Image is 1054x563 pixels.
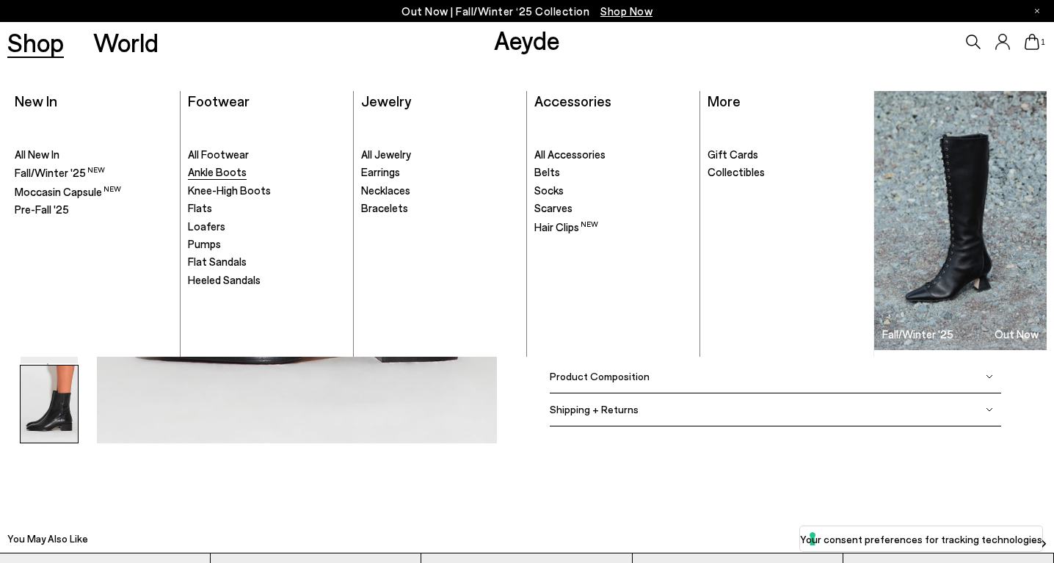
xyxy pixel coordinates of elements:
[882,329,953,340] h3: Fall/Winter '25
[15,203,172,217] a: Pre-Fall '25
[188,273,346,288] a: Heeled Sandals
[800,526,1042,551] button: Your consent preferences for tracking technologies
[995,329,1039,340] h3: Out Now
[188,201,212,214] span: Flats
[534,184,564,197] span: Socks
[534,148,692,162] a: All Accessories
[15,148,59,161] span: All New In
[15,203,69,216] span: Pre-Fall '25
[188,219,346,234] a: Loafers
[361,92,411,109] a: Jewelry
[15,185,121,198] span: Moccasin Capsule
[708,148,866,162] a: Gift Cards
[874,91,1047,350] a: Fall/Winter '25 Out Now
[708,148,758,161] span: Gift Cards
[534,92,611,109] a: Accessories
[361,184,410,197] span: Necklaces
[188,219,225,233] span: Loafers
[15,184,172,200] a: Moccasin Capsule
[15,165,172,181] a: Fall/Winter '25
[534,201,692,216] a: Scarves
[600,4,653,18] span: Navigate to /collections/new-in
[188,165,247,178] span: Ankle Boots
[401,2,653,21] p: Out Now | Fall/Winter ‘25 Collection
[550,403,639,415] span: Shipping + Returns
[1037,527,1049,549] button: Next slide
[708,92,741,109] a: More
[361,201,519,216] a: Bracelets
[708,165,765,178] span: Collectibles
[7,531,88,546] h2: You May Also Like
[708,165,866,180] a: Collectibles
[534,220,598,233] span: Hair Clips
[188,184,346,198] a: Knee-High Boots
[986,373,993,380] img: svg%3E
[534,165,692,180] a: Belts
[188,255,346,269] a: Flat Sandals
[361,165,400,178] span: Earrings
[188,148,346,162] a: All Footwear
[93,29,159,55] a: World
[361,201,408,214] span: Bracelets
[188,184,271,197] span: Knee-High Boots
[188,237,221,250] span: Pumps
[534,148,606,161] span: All Accessories
[188,148,249,161] span: All Footwear
[188,92,250,109] a: Footwear
[800,531,1042,547] label: Your consent preferences for tracking technologies
[15,166,105,179] span: Fall/Winter '25
[15,148,172,162] a: All New In
[534,165,560,178] span: Belts
[874,91,1047,350] img: Group_1295_900x.jpg
[188,237,346,252] a: Pumps
[188,255,247,268] span: Flat Sandals
[188,201,346,216] a: Flats
[1037,538,1049,550] img: svg%3E
[986,406,993,413] img: svg%3E
[361,165,519,180] a: Earrings
[1039,38,1047,46] span: 1
[534,184,692,198] a: Socks
[494,24,560,55] a: Aeyde
[15,92,57,109] a: New In
[188,165,346,180] a: Ankle Boots
[361,148,411,161] span: All Jewelry
[534,219,692,235] a: Hair Clips
[188,273,261,286] span: Heeled Sandals
[361,184,519,198] a: Necklaces
[7,29,64,55] a: Shop
[21,366,78,443] img: Lee Leather Ankle Boots - Image 6
[534,201,573,214] span: Scarves
[550,370,650,382] span: Product Composition
[1025,34,1039,50] a: 1
[361,148,519,162] a: All Jewelry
